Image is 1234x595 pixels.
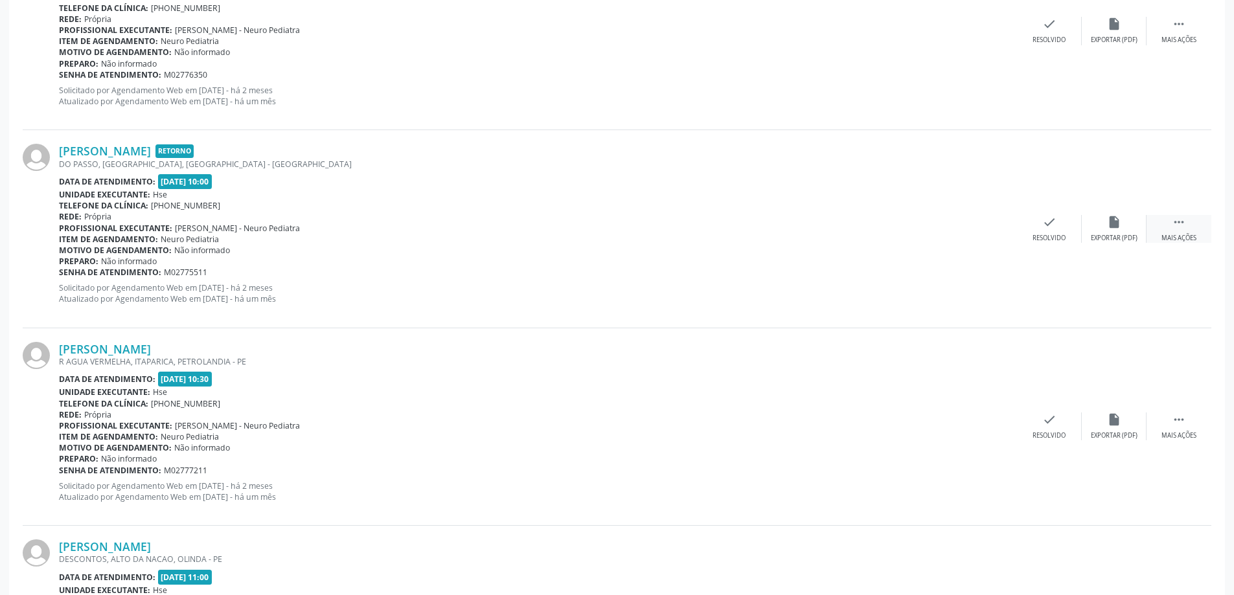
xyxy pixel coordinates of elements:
[59,442,172,453] b: Motivo de agendamento:
[101,256,157,267] span: Não informado
[1161,36,1196,45] div: Mais ações
[59,144,151,158] a: [PERSON_NAME]
[1161,431,1196,440] div: Mais ações
[59,267,161,278] b: Senha de atendimento:
[175,25,300,36] span: [PERSON_NAME] - Neuro Pediatra
[1172,215,1186,229] i: 
[59,36,158,47] b: Item de agendamento:
[84,211,111,222] span: Própria
[151,200,220,211] span: [PHONE_NUMBER]
[59,234,158,245] b: Item de agendamento:
[59,47,172,58] b: Motivo de agendamento:
[1107,215,1121,229] i: insert_drive_file
[1042,17,1057,31] i: check
[59,572,155,583] b: Data de atendimento:
[1107,412,1121,427] i: insert_drive_file
[59,223,172,234] b: Profissional executante:
[59,200,148,211] b: Telefone da clínica:
[59,554,1017,565] div: DESCONTOS, ALTO DA NACAO, OLINDA - PE
[164,267,207,278] span: M02775511
[59,189,150,200] b: Unidade executante:
[59,245,172,256] b: Motivo de agendamento:
[151,3,220,14] span: [PHONE_NUMBER]
[1033,431,1066,440] div: Resolvido
[1091,36,1137,45] div: Exportar (PDF)
[158,174,212,189] span: [DATE] 10:00
[59,374,155,385] b: Data de atendimento:
[59,342,151,356] a: [PERSON_NAME]
[59,431,158,442] b: Item de agendamento:
[59,3,148,14] b: Telefone da clínica:
[59,58,98,69] b: Preparo:
[1042,412,1057,427] i: check
[23,539,50,567] img: img
[158,570,212,585] span: [DATE] 11:00
[84,14,111,25] span: Própria
[59,465,161,476] b: Senha de atendimento:
[1033,234,1066,243] div: Resolvido
[1172,17,1186,31] i: 
[59,539,151,554] a: [PERSON_NAME]
[59,256,98,267] b: Preparo:
[164,465,207,476] span: M02777211
[59,25,172,36] b: Profissional executante:
[59,387,150,398] b: Unidade executante:
[59,176,155,187] b: Data de atendimento:
[59,85,1017,107] p: Solicitado por Agendamento Web em [DATE] - há 2 meses Atualizado por Agendamento Web em [DATE] - ...
[1033,36,1066,45] div: Resolvido
[158,372,212,387] span: [DATE] 10:30
[1091,234,1137,243] div: Exportar (PDF)
[23,144,50,171] img: img
[1107,17,1121,31] i: insert_drive_file
[84,409,111,420] span: Própria
[59,453,98,464] b: Preparo:
[59,159,1017,170] div: DO PASSO, [GEOGRAPHIC_DATA], [GEOGRAPHIC_DATA] - [GEOGRAPHIC_DATA]
[161,36,219,47] span: Neuro Pediatria
[59,480,1017,502] p: Solicitado por Agendamento Web em [DATE] - há 2 meses Atualizado por Agendamento Web em [DATE] - ...
[59,409,82,420] b: Rede:
[175,420,300,431] span: [PERSON_NAME] - Neuro Pediatra
[59,69,161,80] b: Senha de atendimento:
[151,398,220,409] span: [PHONE_NUMBER]
[161,431,219,442] span: Neuro Pediatria
[101,58,157,69] span: Não informado
[23,342,50,369] img: img
[174,442,230,453] span: Não informado
[1042,215,1057,229] i: check
[175,223,300,234] span: [PERSON_NAME] - Neuro Pediatra
[59,211,82,222] b: Rede:
[174,47,230,58] span: Não informado
[1161,234,1196,243] div: Mais ações
[59,14,82,25] b: Rede:
[1172,412,1186,427] i: 
[59,356,1017,367] div: R AGUA VERMELHA, ITAPARICA, PETROLANDIA - PE
[164,69,207,80] span: M02776350
[153,387,167,398] span: Hse
[161,234,219,245] span: Neuro Pediatria
[59,398,148,409] b: Telefone da clínica:
[101,453,157,464] span: Não informado
[153,189,167,200] span: Hse
[1091,431,1137,440] div: Exportar (PDF)
[174,245,230,256] span: Não informado
[59,420,172,431] b: Profissional executante:
[155,144,194,158] span: Retorno
[59,282,1017,304] p: Solicitado por Agendamento Web em [DATE] - há 2 meses Atualizado por Agendamento Web em [DATE] - ...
